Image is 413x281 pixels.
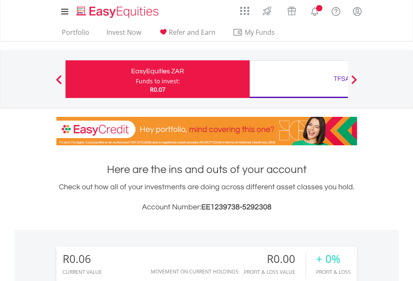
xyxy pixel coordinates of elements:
div: R0.00 [244,253,306,265]
img: grid-menu-icon.svg [240,6,249,15]
img: EasyEquities_Logo.png [75,5,162,19]
div: EasyEquities ZAR [71,65,245,77]
img: EasyCredit Promotion Banner [56,117,357,145]
img: thrive-v2.svg [260,4,274,18]
div: CURRENT VALUE [63,269,102,275]
a: Home page [73,2,162,19]
span: EE1239738-5292308 [201,203,271,211]
a: AppsGrid [235,2,255,15]
span: Refer and Earn [169,28,215,37]
img: vouchers-v2.svg [285,4,299,18]
a: Vouchers [279,2,304,18]
a: Portfolio [58,28,93,41]
div: Funds to invest: [136,77,180,85]
h3: Account Number: [56,201,357,213]
h1: Here are the ins and outs of your account [56,162,357,177]
div: Check out how all of your investments are doing across different asset classes you hold. [56,181,357,213]
div: Profit & Loss [316,269,351,275]
div: Movement on Current Holdings: [151,269,240,274]
a: FAQ's and Support [325,2,347,19]
a: My Profile [347,2,368,21]
span: R0.07 [150,85,165,93]
span: My Funds [233,27,287,38]
div: + 0% [316,253,351,265]
a: Invest Now [103,28,144,41]
div: R0.06 [63,253,102,265]
a: Notifications [304,2,325,19]
div: Profit & Loss Value [244,269,306,275]
a: Refer and Earn [155,28,219,41]
button: Previous [51,79,67,88]
button: Next [346,79,362,88]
